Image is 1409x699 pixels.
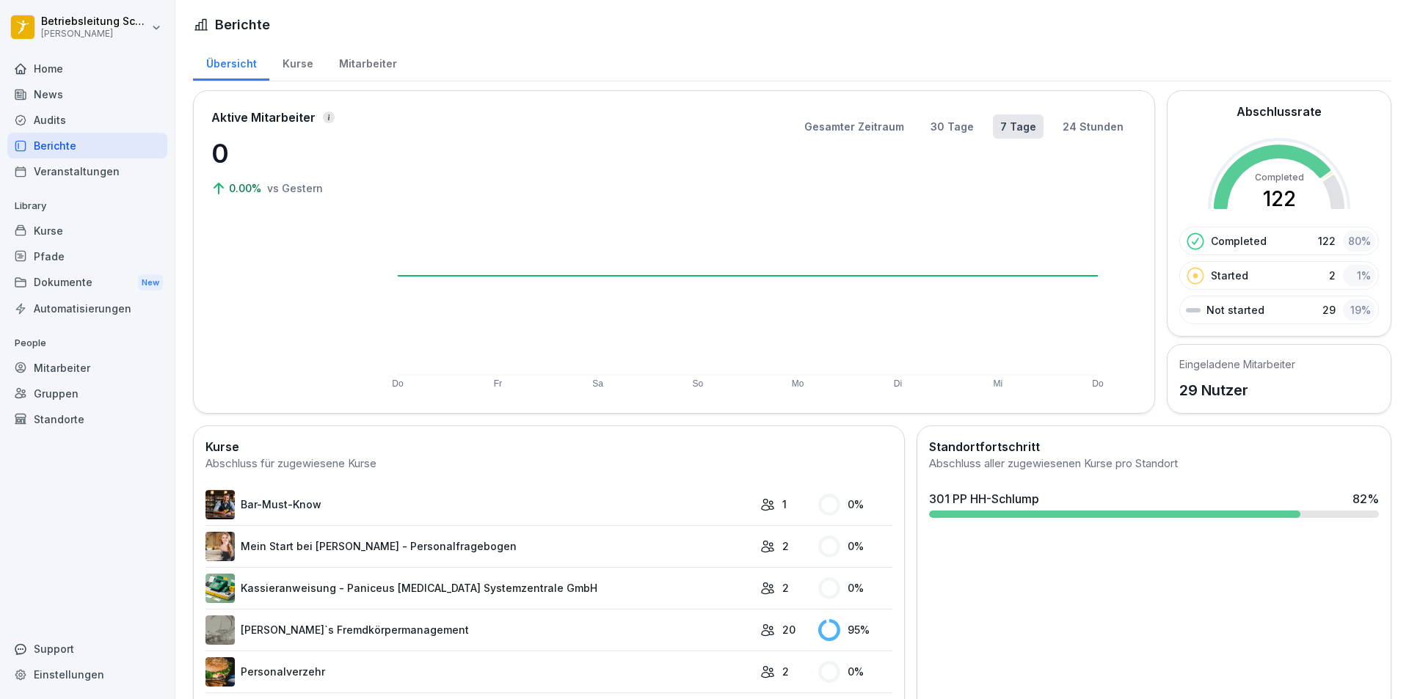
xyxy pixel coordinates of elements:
p: 122 [1318,233,1336,249]
img: aaay8cu0h1hwaqqp9269xjan.png [205,532,235,561]
a: Veranstaltungen [7,158,167,184]
text: Fr [494,378,502,389]
a: Personalverzehr [205,657,753,687]
div: 0 % [818,577,892,599]
button: Gesamter Zeitraum [797,114,911,139]
p: 2 [1329,268,1336,283]
a: Kassieranweisung - Paniceus [MEDICAL_DATA] Systemzentrale GmbH [205,574,753,603]
p: 20 [782,622,795,637]
p: People [7,332,167,355]
img: ltafy9a5l7o16y10mkzj65ij.png [205,615,235,645]
div: Abschluss für zugewiesene Kurse [205,455,892,472]
p: Not started [1206,302,1264,318]
img: fvkk888r47r6bwfldzgy1v13.png [205,574,235,603]
a: Kurse [7,218,167,244]
h2: Standortfortschritt [929,438,1379,455]
a: Automatisierungen [7,296,167,321]
h1: Berichte [215,15,270,34]
a: Gruppen [7,381,167,406]
text: Do [392,378,404,389]
a: Mein Start bei [PERSON_NAME] - Personalfragebogen [205,532,753,561]
h2: Kurse [205,438,892,455]
a: Audits [7,107,167,133]
p: 29 Nutzer [1179,379,1295,401]
a: DokumenteNew [7,269,167,296]
div: New [138,274,163,291]
img: zd24spwykzjjw3u1wcd2ptki.png [205,657,235,687]
p: 29 [1322,302,1336,318]
a: Einstellungen [7,662,167,687]
div: 0 % [818,661,892,683]
text: Di [894,378,902,389]
p: Aktive Mitarbeiter [211,109,316,126]
div: Support [7,636,167,662]
p: Betriebsleitung Schlump [41,15,148,28]
a: Standorte [7,406,167,432]
a: Berichte [7,133,167,158]
text: Mo [792,378,804,389]
div: 19 % [1343,299,1375,321]
p: 0 [211,133,358,173]
a: Kurse [269,43,326,81]
div: Dokumente [7,269,167,296]
a: Pfade [7,244,167,269]
p: 2 [782,538,789,554]
img: avw4yih0pjczq94wjribdn74.png [205,490,235,519]
button: 7 Tage [993,114,1044,139]
div: 0 % [818,535,892,557]
p: [PERSON_NAME] [41,29,148,39]
p: Library [7,194,167,218]
text: So [693,378,704,389]
div: 80 % [1343,230,1375,252]
text: Mi [993,378,1002,389]
button: 30 Tage [923,114,981,139]
a: Home [7,56,167,81]
a: 301 PP HH-Schlump82% [923,484,1385,524]
p: vs Gestern [267,180,323,196]
p: 2 [782,664,789,679]
div: 1 % [1343,265,1375,286]
a: [PERSON_NAME]`s Fremdkörpermanagement [205,615,753,645]
p: 1 [782,497,787,512]
text: Do [1092,378,1104,389]
h5: Eingeladene Mitarbeiter [1179,356,1295,372]
div: Abschluss aller zugewiesenen Kurse pro Standort [929,455,1379,472]
text: Sa [592,378,603,389]
p: Started [1211,268,1248,283]
div: 95 % [818,619,892,641]
p: 0.00% [229,180,264,196]
div: 0 % [818,494,892,516]
h2: Abschlussrate [1237,103,1322,120]
a: Übersicht [193,43,269,81]
a: Bar-Must-Know [205,490,753,519]
a: Mitarbeiter [7,355,167,381]
div: 301 PP HH-Schlump [929,490,1039,508]
p: 2 [782,580,789,596]
p: Completed [1211,233,1267,249]
div: 82 % [1352,490,1379,508]
a: Mitarbeiter [326,43,409,81]
button: 24 Stunden [1055,114,1131,139]
a: News [7,81,167,107]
